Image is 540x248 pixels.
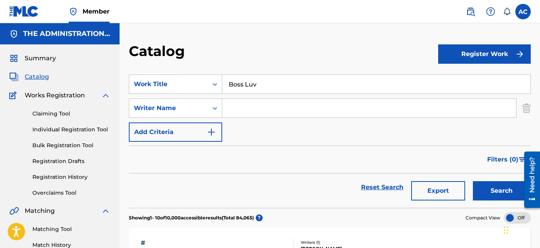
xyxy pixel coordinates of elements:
img: Accounts [9,29,19,39]
form: Search Form [129,75,531,208]
img: Delete Criterion [522,99,531,118]
img: Works Registration [9,91,19,100]
div: Work Title [134,80,203,89]
img: MLC Logo [9,6,39,17]
div: Notifications [503,8,511,15]
img: expand [101,206,110,216]
a: Claiming Tool [32,110,110,118]
button: Register Work [438,44,531,64]
span: Works Registration [25,91,85,100]
span: Catalog [25,72,49,82]
div: Writer Name [134,104,203,113]
a: Public Search [463,4,478,19]
p: Showing 1 - 10 of 10,000 accessible results (Total 84,065 ) [129,214,254,221]
img: help [486,7,495,16]
iframe: Resource Center [518,148,540,211]
h2: Catalog [129,42,189,60]
div: Drag [504,219,508,242]
img: f7272a7cc735f4ea7f67.svg [515,49,525,59]
img: Matching [9,206,19,216]
a: Reset Search [357,179,407,196]
span: ? [256,214,263,221]
img: Summary [9,54,19,63]
div: Writers ( 1 ) [301,240,389,245]
a: Individual Registration Tool [32,126,110,134]
a: Bulk Registration Tool [32,141,110,149]
a: Registration History [32,173,110,181]
button: Search [473,181,531,200]
a: Registration Drafts [32,157,110,165]
div: Help [483,4,498,19]
a: SummarySummary [9,54,56,63]
span: Matching [25,206,55,216]
span: Filters ( 0 ) [487,155,518,164]
span: Member [83,7,110,16]
div: # [141,238,264,248]
img: 9d2ae6d4665cec9f34b9.svg [207,127,216,137]
button: Add Criteria [129,122,222,142]
span: Summary [25,54,56,63]
span: Compact View [466,214,500,221]
img: expand [101,91,110,100]
h5: THE ADMINISTRATION MP INC [23,29,110,38]
a: Matching Tool [32,225,110,233]
iframe: Chat Widget [501,211,540,248]
button: Export [411,181,465,200]
img: Catalog [9,72,19,82]
div: User Menu [515,4,531,19]
button: Filters (0) [483,150,531,169]
a: CatalogCatalog [9,72,49,82]
a: Overclaims Tool [32,189,110,197]
img: Top Rightsholder [69,7,78,16]
img: search [466,7,475,16]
